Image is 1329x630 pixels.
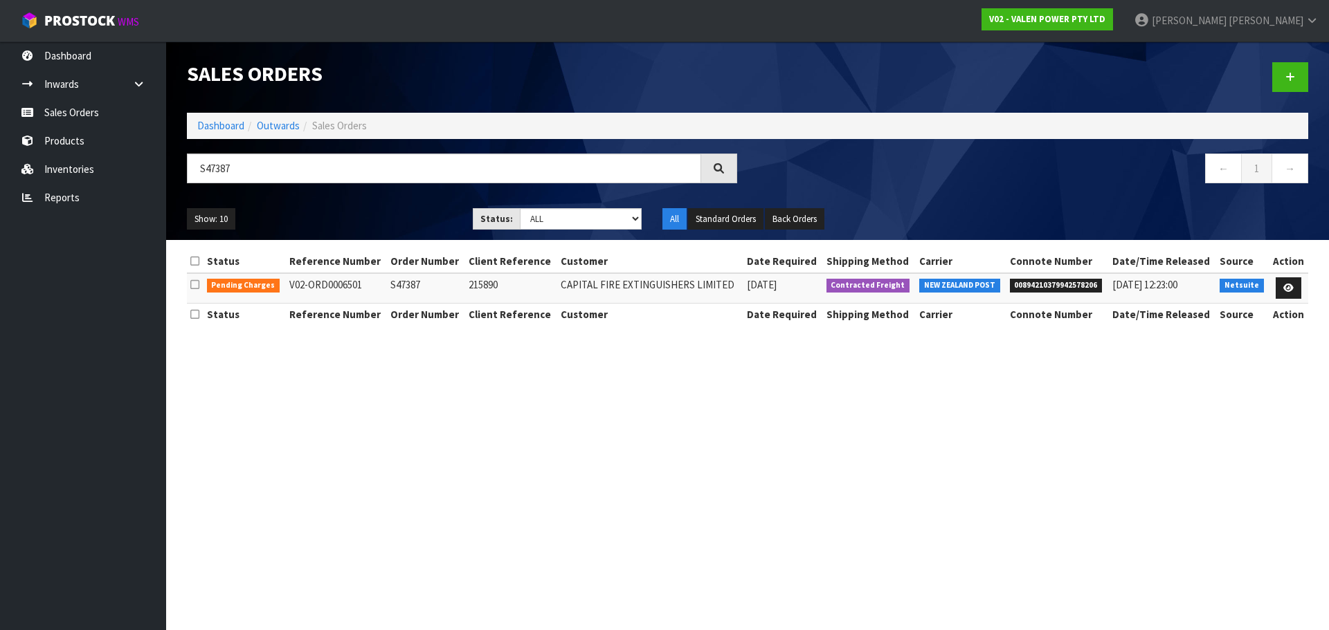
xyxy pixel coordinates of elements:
[1112,278,1177,291] span: [DATE] 12:23:00
[758,154,1308,187] nav: Page navigation
[118,15,139,28] small: WMS
[207,279,280,293] span: Pending Charges
[747,278,777,291] span: [DATE]
[1220,279,1264,293] span: Netsuite
[919,279,1000,293] span: NEW ZEALAND POST
[197,119,244,132] a: Dashboard
[187,62,737,85] h1: Sales Orders
[823,303,916,325] th: Shipping Method
[743,303,822,325] th: Date Required
[1216,303,1269,325] th: Source
[1272,154,1308,183] a: →
[387,250,464,272] th: Order Number
[1010,279,1103,293] span: 00894210379942578206
[465,250,557,272] th: Client Reference
[1229,14,1303,27] span: [PERSON_NAME]
[204,250,286,272] th: Status
[989,13,1105,25] strong: V02 - VALEN POWER PTY LTD
[44,12,115,30] span: ProStock
[765,208,824,230] button: Back Orders
[286,303,387,325] th: Reference Number
[387,303,464,325] th: Order Number
[1205,154,1242,183] a: ←
[187,154,701,183] input: Search sales orders
[1109,250,1217,272] th: Date/Time Released
[286,250,387,272] th: Reference Number
[557,303,743,325] th: Customer
[1006,250,1109,272] th: Connote Number
[1109,303,1217,325] th: Date/Time Released
[465,273,557,303] td: 215890
[286,273,387,303] td: V02-ORD0006501
[465,303,557,325] th: Client Reference
[1241,154,1272,183] a: 1
[204,303,286,325] th: Status
[743,250,822,272] th: Date Required
[1152,14,1227,27] span: [PERSON_NAME]
[1006,303,1109,325] th: Connote Number
[557,273,743,303] td: CAPITAL FIRE EXTINGUISHERS LIMITED
[187,208,235,230] button: Show: 10
[312,119,367,132] span: Sales Orders
[662,208,687,230] button: All
[21,12,38,29] img: cube-alt.png
[557,250,743,272] th: Customer
[916,250,1006,272] th: Carrier
[916,303,1006,325] th: Carrier
[480,213,513,225] strong: Status:
[688,208,763,230] button: Standard Orders
[1269,303,1308,325] th: Action
[823,250,916,272] th: Shipping Method
[1216,250,1269,272] th: Source
[826,279,910,293] span: Contracted Freight
[387,273,464,303] td: S47387
[1269,250,1308,272] th: Action
[257,119,300,132] a: Outwards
